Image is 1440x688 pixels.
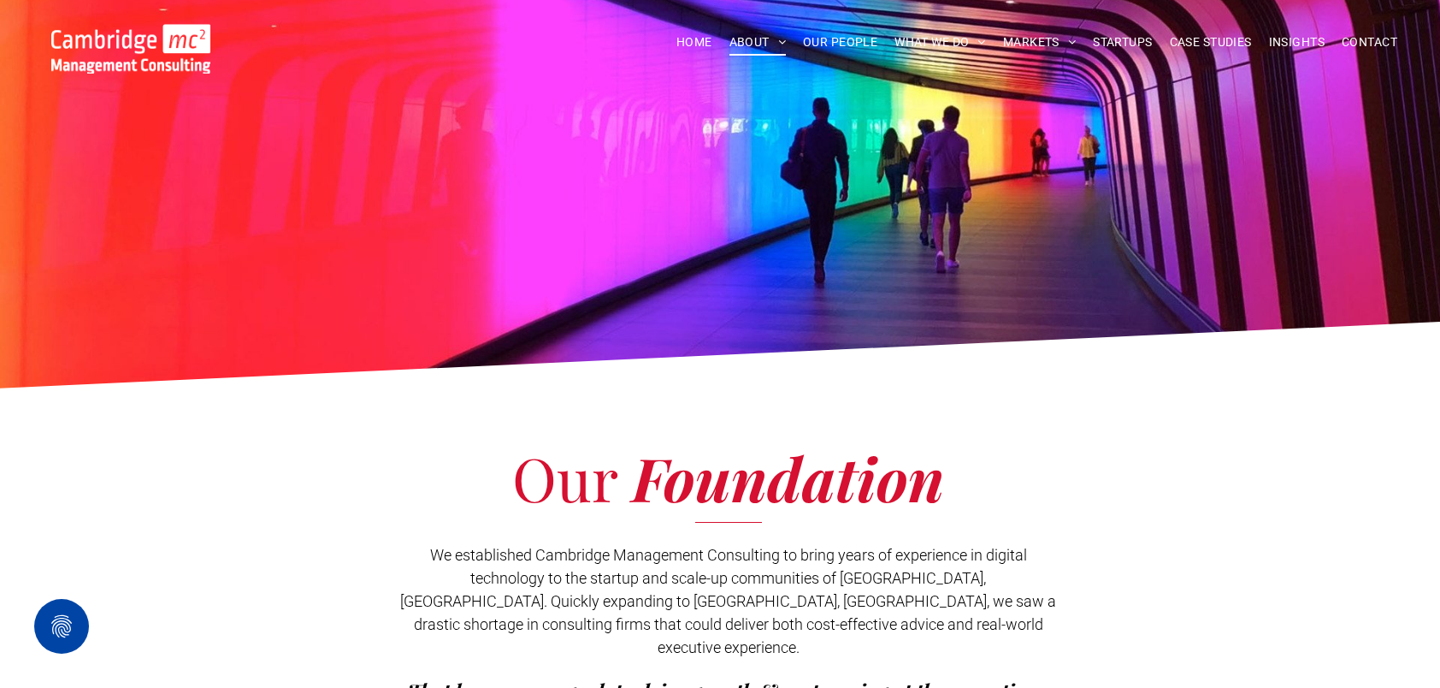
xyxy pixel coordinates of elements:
a: MARKETS [994,29,1084,56]
a: STARTUPS [1084,29,1160,56]
a: INSIGHTS [1260,29,1333,56]
a: ABOUT [721,29,795,56]
a: OUR PEOPLE [794,29,886,56]
span: Foundation [632,437,944,518]
a: CONTACT [1333,29,1406,56]
img: Go to Homepage [51,24,210,74]
span: Our [512,437,617,518]
a: WHAT WE DO [886,29,994,56]
span: We established Cambridge Management Consulting to bring years of experience in digital technology... [400,546,1056,656]
a: HOME [668,29,721,56]
a: CASE STUDIES [1161,29,1260,56]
